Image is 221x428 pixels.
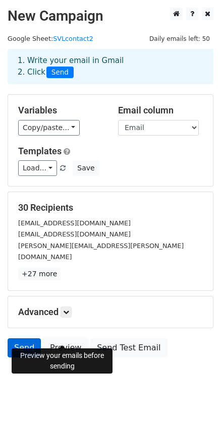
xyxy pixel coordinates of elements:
div: 1. Write your email in Gmail 2. Click [10,55,211,78]
a: SVLcontact2 [53,35,93,42]
a: +27 more [18,268,61,280]
span: Send [46,67,74,79]
button: Save [73,160,99,176]
small: Google Sheet: [8,35,93,42]
a: Load... [18,160,57,176]
a: Preview [43,338,88,357]
a: Daily emails left: 50 [146,35,213,42]
span: Daily emails left: 50 [146,33,213,44]
a: Copy/paste... [18,120,80,136]
a: Send [8,338,41,357]
iframe: Chat Widget [171,380,221,428]
small: [PERSON_NAME][EMAIL_ADDRESS][PERSON_NAME][DOMAIN_NAME] [18,242,184,261]
h2: New Campaign [8,8,213,25]
small: [EMAIL_ADDRESS][DOMAIN_NAME] [18,230,131,238]
h5: 30 Recipients [18,202,203,213]
a: Templates [18,146,62,156]
h5: Advanced [18,307,203,318]
a: Send Test Email [90,338,167,357]
small: [EMAIL_ADDRESS][DOMAIN_NAME] [18,219,131,227]
h5: Email column [118,105,203,116]
div: Preview your emails before sending [12,348,113,374]
h5: Variables [18,105,103,116]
